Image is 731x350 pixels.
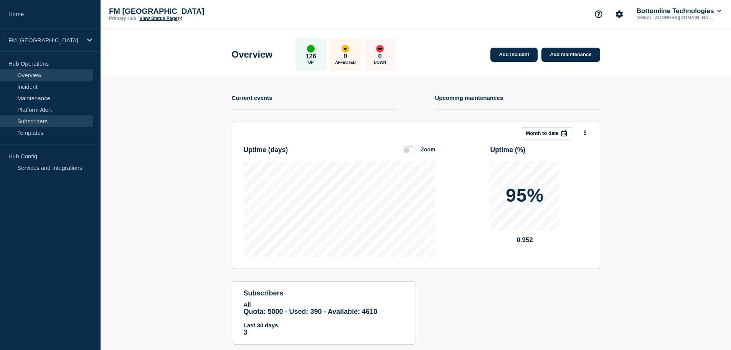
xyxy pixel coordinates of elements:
p: 3 [244,328,404,337]
p: 0 [344,53,347,60]
p: 95% [506,186,544,205]
h4: Current events [232,95,272,101]
div: Zoom [421,146,435,153]
p: Affected [335,60,356,65]
a: Add maintenance [541,48,600,62]
p: Primary Hub [109,16,136,21]
div: down [376,45,384,53]
span: Quota: 5000 - Used: 390 - Available: 4610 [244,308,378,315]
button: Bottomline Technologies [635,7,723,15]
p: Month to date [526,130,559,136]
p: FM [GEOGRAPHIC_DATA] [109,7,262,16]
p: 0 [378,53,382,60]
p: [EMAIL_ADDRESS][DOMAIN_NAME] [635,15,715,20]
p: Last 30 days [244,322,404,328]
h3: Uptime ( % ) [490,146,526,154]
h1: Overview [232,49,273,60]
a: View Status Page [139,16,182,21]
p: 0.952 [490,236,559,244]
p: Down [374,60,386,65]
p: 126 [305,53,316,60]
button: Account settings [611,6,627,22]
button: Month to date [522,127,571,139]
p: All [244,301,404,308]
p: FM [GEOGRAPHIC_DATA] [8,37,82,43]
h3: Uptime ( days ) [244,146,288,154]
h4: subscribers [244,289,404,297]
h4: Upcoming maintenances [435,95,503,101]
div: up [307,45,315,53]
p: Up [308,60,314,65]
button: Support [591,6,607,22]
div: affected [342,45,349,53]
a: Add incident [490,48,538,62]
